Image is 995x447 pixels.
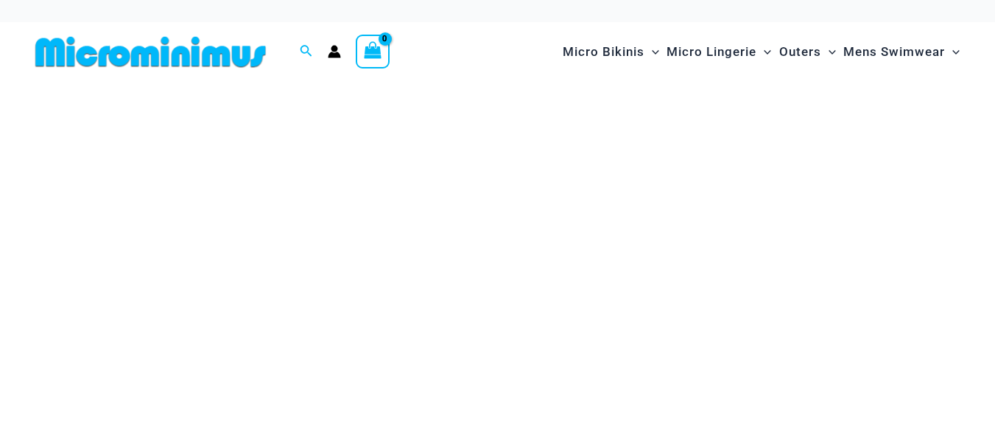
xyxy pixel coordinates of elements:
[557,27,966,77] nav: Site Navigation
[667,33,756,71] span: Micro Lingerie
[945,33,960,71] span: Menu Toggle
[821,33,836,71] span: Menu Toggle
[843,33,945,71] span: Mens Swimwear
[779,33,821,71] span: Outers
[300,43,313,61] a: Search icon link
[840,29,963,74] a: Mens SwimwearMenu ToggleMenu Toggle
[563,33,644,71] span: Micro Bikinis
[663,29,775,74] a: Micro LingerieMenu ToggleMenu Toggle
[776,29,840,74] a: OutersMenu ToggleMenu Toggle
[328,45,341,58] a: Account icon link
[559,29,663,74] a: Micro BikinisMenu ToggleMenu Toggle
[356,35,390,68] a: View Shopping Cart, empty
[756,33,771,71] span: Menu Toggle
[644,33,659,71] span: Menu Toggle
[29,35,272,68] img: MM SHOP LOGO FLAT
